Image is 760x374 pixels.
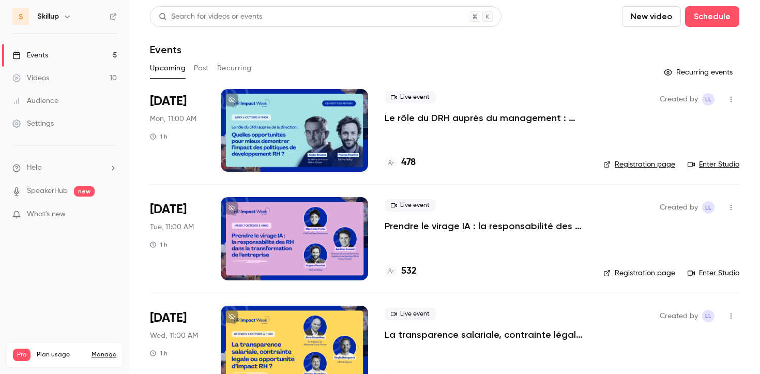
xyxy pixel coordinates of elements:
[660,93,698,106] span: Created by
[659,64,739,81] button: Recurring events
[27,162,42,173] span: Help
[150,93,187,110] span: [DATE]
[13,349,31,361] span: Pro
[702,93,715,106] span: Louise Le Guillou
[385,112,587,124] a: Le rôle du DRH auprès du management : quelles opportunités pour mieux démontrer l’impact des poli...
[150,349,168,357] div: 1 h
[385,220,587,232] a: Prendre le virage IA : la responsabilité des RH dans la transformation de l'entreprise
[194,60,209,77] button: Past
[603,159,675,170] a: Registration page
[702,310,715,322] span: Louise Le Guillou
[37,11,59,22] h6: Skillup
[12,73,49,83] div: Videos
[385,156,416,170] a: 478
[27,209,66,220] span: What's new
[150,43,181,56] h1: Events
[688,159,739,170] a: Enter Studio
[37,351,85,359] span: Plan usage
[660,310,698,322] span: Created by
[385,91,436,103] span: Live event
[150,132,168,141] div: 1 h
[150,197,204,280] div: Oct 7 Tue, 11:00 AM (Europe/Paris)
[150,60,186,77] button: Upcoming
[150,222,194,232] span: Tue, 11:00 AM
[705,93,711,106] span: LL
[401,264,417,278] h4: 532
[688,268,739,278] a: Enter Studio
[12,96,58,106] div: Audience
[150,89,204,172] div: Oct 6 Mon, 11:00 AM (Europe/Paris)
[385,328,587,341] a: La transparence salariale, contrainte légale ou opportunité d’impact RH ?
[603,268,675,278] a: Registration page
[150,310,187,326] span: [DATE]
[19,11,23,22] span: S
[385,199,436,212] span: Live event
[702,201,715,214] span: Louise Le Guillou
[12,50,48,61] div: Events
[12,162,117,173] li: help-dropdown-opener
[660,201,698,214] span: Created by
[12,118,54,129] div: Settings
[150,114,196,124] span: Mon, 11:00 AM
[92,351,116,359] a: Manage
[150,241,168,249] div: 1 h
[401,156,416,170] h4: 478
[622,6,681,27] button: New video
[150,331,198,341] span: Wed, 11:00 AM
[217,60,252,77] button: Recurring
[385,308,436,320] span: Live event
[685,6,739,27] button: Schedule
[705,201,711,214] span: LL
[104,210,117,219] iframe: Noticeable Trigger
[74,186,95,197] span: new
[159,11,262,22] div: Search for videos or events
[385,264,417,278] a: 532
[150,201,187,218] span: [DATE]
[705,310,711,322] span: LL
[27,186,68,197] a: SpeakerHub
